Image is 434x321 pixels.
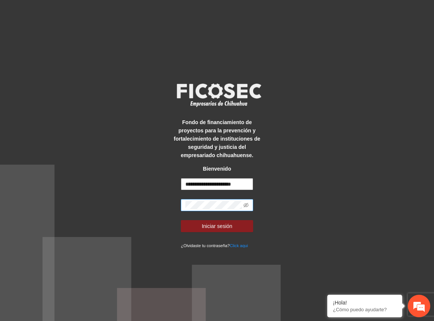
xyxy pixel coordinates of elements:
[230,243,248,248] a: Click aqui
[202,222,233,230] span: Iniciar sesión
[243,202,249,208] span: eye-invisible
[333,300,397,306] div: ¡Hola!
[181,243,248,248] small: ¿Olvidaste tu contraseña?
[333,307,397,312] p: ¿Cómo puedo ayudarte?
[181,220,253,232] button: Iniciar sesión
[172,81,265,109] img: logo
[203,166,231,172] strong: Bienvenido
[174,119,260,158] strong: Fondo de financiamiento de proyectos para la prevención y fortalecimiento de instituciones de seg...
